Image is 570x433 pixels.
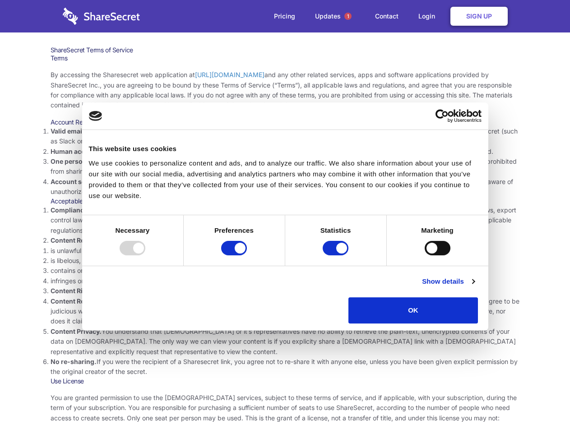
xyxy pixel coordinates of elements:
[51,327,520,357] li: You understand that [DEMOGRAPHIC_DATA] or it’s representatives have no ability to retrieve the pl...
[51,157,127,165] strong: One person per account.
[51,266,520,276] li: contains or installs any active malware or exploits, or uses our platform for exploit delivery (s...
[51,236,116,244] strong: Content Restrictions.
[51,70,520,111] p: By accessing the Sharesecret web application at and any other related services, apps and software...
[51,377,520,385] h3: Use License
[63,8,140,25] img: logo-wordmark-white-trans-d4663122ce5f474addd5e946df7df03e33cb6a1c49d2221995e7729f52c070b2.svg
[51,235,520,286] li: You agree NOT to use Sharesecret to upload or share content that:
[51,286,520,296] li: You agree that you will use Sharesecret only to secure and share content that you have the right ...
[51,127,86,135] strong: Valid email.
[116,226,150,234] strong: Necessary
[89,158,482,201] div: We use cookies to personalize content and ads, and to analyze our traffic. We also share informat...
[366,2,408,30] a: Contact
[51,157,520,177] li: You are not allowed to share account credentials. Each account is dedicated to the individual who...
[51,178,105,185] strong: Account security.
[51,246,520,256] li: is unlawful or promotes unlawful activities
[51,327,102,335] strong: Content Privacy.
[89,143,482,154] div: This website uses cookies
[403,109,482,123] a: Usercentrics Cookiebot - opens in a new window
[51,206,187,214] strong: Compliance with local laws and regulations.
[89,111,102,121] img: logo
[51,256,520,266] li: is libelous, defamatory, or fraudulent
[348,297,478,323] button: OK
[450,7,508,26] a: Sign Up
[344,13,352,20] span: 1
[51,177,520,197] li: You are responsible for your own account security, including the security of your Sharesecret acc...
[265,2,304,30] a: Pricing
[51,118,520,126] h3: Account Requirements
[51,147,105,155] strong: Human accounts.
[51,296,520,327] li: You are solely responsible for the content you share on Sharesecret, and with the people you shar...
[51,297,123,305] strong: Content Responsibility.
[195,71,264,78] a: [URL][DOMAIN_NAME]
[51,54,520,62] h3: Terms
[51,126,520,147] li: You must provide a valid email address, either directly, or through approved third-party integrat...
[421,226,454,234] strong: Marketing
[214,226,254,234] strong: Preferences
[51,147,520,157] li: Only human beings may create accounts. “Bot” accounts — those created by software, in an automate...
[51,46,520,54] h1: ShareSecret Terms of Service
[320,226,351,234] strong: Statistics
[422,276,474,287] a: Show details
[409,2,449,30] a: Login
[51,197,520,205] h3: Acceptable Use
[51,393,520,423] p: You are granted permission to use the [DEMOGRAPHIC_DATA] services, subject to these terms of serv...
[51,357,520,377] li: If you were the recipient of a Sharesecret link, you agree not to re-share it with anyone else, u...
[51,205,520,235] li: Your use of the Sharesecret must not violate any applicable laws, including copyright or trademar...
[51,276,520,286] li: infringes on any proprietary right of any party, including patent, trademark, trade secret, copyr...
[51,287,99,295] strong: Content Rights.
[51,358,97,365] strong: No re-sharing.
